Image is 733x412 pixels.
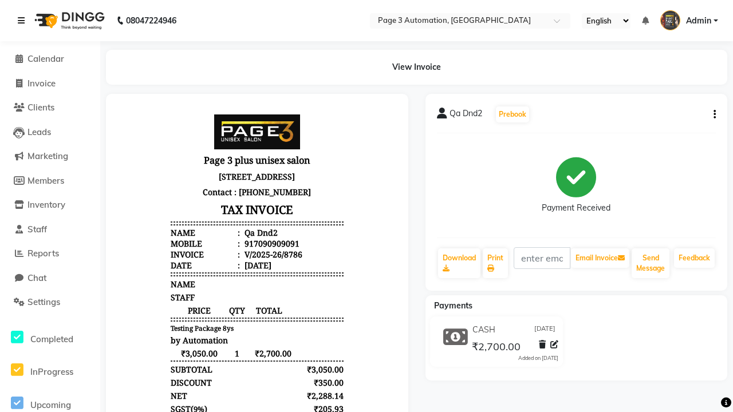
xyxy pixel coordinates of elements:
[125,144,185,154] div: V/2025-26/8786
[182,298,227,309] div: ₹205.93
[472,340,521,356] span: ₹2,700.00
[182,324,227,335] div: ₹2,700.00
[53,219,116,227] small: Testing Package 8ys
[126,5,176,37] b: 08047224946
[120,122,123,133] span: :
[77,312,88,322] span: 9%
[29,5,108,37] img: logo
[53,298,90,309] div: ( )
[120,144,123,154] span: :
[3,101,97,114] a: Clients
[111,243,129,253] div: 1
[3,150,97,163] a: Marketing
[434,300,472,311] span: Payments
[483,248,508,278] a: Print
[3,126,97,139] a: Leads
[53,187,77,197] span: STAFF
[120,154,123,165] span: :
[111,200,129,211] span: QTY
[53,229,111,240] span: by Automation
[450,108,482,124] span: Qa Dnd2
[125,122,160,133] div: Qa Dnd2
[53,351,75,362] span: CASH
[182,259,227,270] div: ₹3,050.00
[3,77,97,90] a: Invoice
[53,338,90,348] div: Payments
[53,243,111,253] span: ₹3,050.00
[3,247,97,260] a: Reports
[53,285,70,296] div: NET
[30,399,71,410] span: Upcoming
[3,296,97,309] a: Settings
[438,248,480,278] a: Download
[76,299,87,309] span: 9%
[571,248,629,268] button: Email Invoice
[3,199,97,212] a: Inventory
[3,53,97,66] a: Calendar
[27,199,65,210] span: Inventory
[120,133,123,144] span: :
[53,311,90,322] div: ( )
[53,272,94,283] div: DISCOUNT
[53,94,226,114] h3: TAX INVOICE
[129,243,175,253] span: ₹2,700.00
[129,200,175,211] span: TOTAL
[53,154,123,165] div: Date
[27,53,64,64] span: Calendar
[53,298,73,309] span: SGST
[53,122,123,133] div: Name
[53,79,226,94] p: Contact : [PHONE_NUMBER]
[106,50,727,85] div: View Invoice
[53,133,123,144] div: Mobile
[27,224,47,235] span: Staff
[632,248,669,278] button: Send Message
[30,334,73,344] span: Completed
[496,106,529,122] button: Prebook
[182,311,227,322] div: ₹205.93
[182,364,227,375] div: ₹2,700.00
[27,248,59,259] span: Reports
[182,285,227,296] div: ₹2,288.14
[27,175,64,186] span: Members
[53,364,70,375] div: Paid
[534,324,555,336] span: [DATE]
[518,354,558,362] div: Added on [DATE]
[27,126,51,137] span: Leads
[3,175,97,188] a: Members
[53,311,74,322] span: CGST
[53,46,226,64] h3: Page 3 plus unisex salon
[674,248,715,268] a: Feedback
[53,173,78,184] span: NAME
[182,272,227,283] div: ₹350.00
[125,133,182,144] div: 917090909091
[3,272,97,285] a: Chat
[53,144,123,154] div: Invoice
[27,272,46,283] span: Chat
[542,202,610,214] div: Payment Received
[27,78,56,89] span: Invoice
[3,223,97,236] a: Staff
[53,324,111,335] div: GRAND TOTAL
[27,296,60,307] span: Settings
[30,366,73,377] span: InProgress
[27,102,54,113] span: Clients
[53,385,226,395] p: Please visit again !
[53,200,111,211] span: PRICE
[472,324,495,336] span: CASH
[97,9,183,44] img: page3_logo.png
[125,154,154,165] div: [DATE]
[27,150,68,161] span: Marketing
[53,64,226,79] p: [STREET_ADDRESS]
[182,351,227,362] div: ₹2,700.00
[53,259,95,270] div: SUBTOTAL
[514,247,571,269] input: enter email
